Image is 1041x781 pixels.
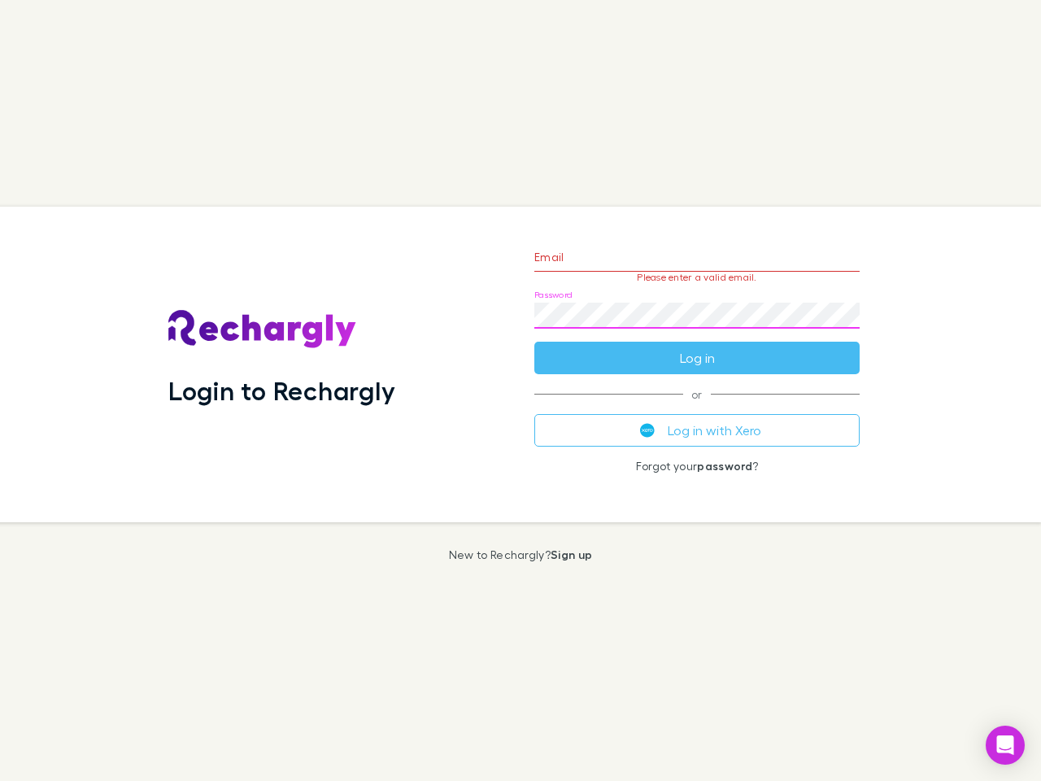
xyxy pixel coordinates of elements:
[640,423,655,438] img: Xero's logo
[697,459,752,473] a: password
[534,414,860,447] button: Log in with Xero
[534,460,860,473] p: Forgot your ?
[534,272,860,283] p: Please enter a valid email.
[986,726,1025,765] div: Open Intercom Messenger
[168,375,395,406] h1: Login to Rechargly
[534,342,860,374] button: Log in
[449,548,593,561] p: New to Rechargly?
[551,548,592,561] a: Sign up
[534,289,573,301] label: Password
[168,310,357,349] img: Rechargly's Logo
